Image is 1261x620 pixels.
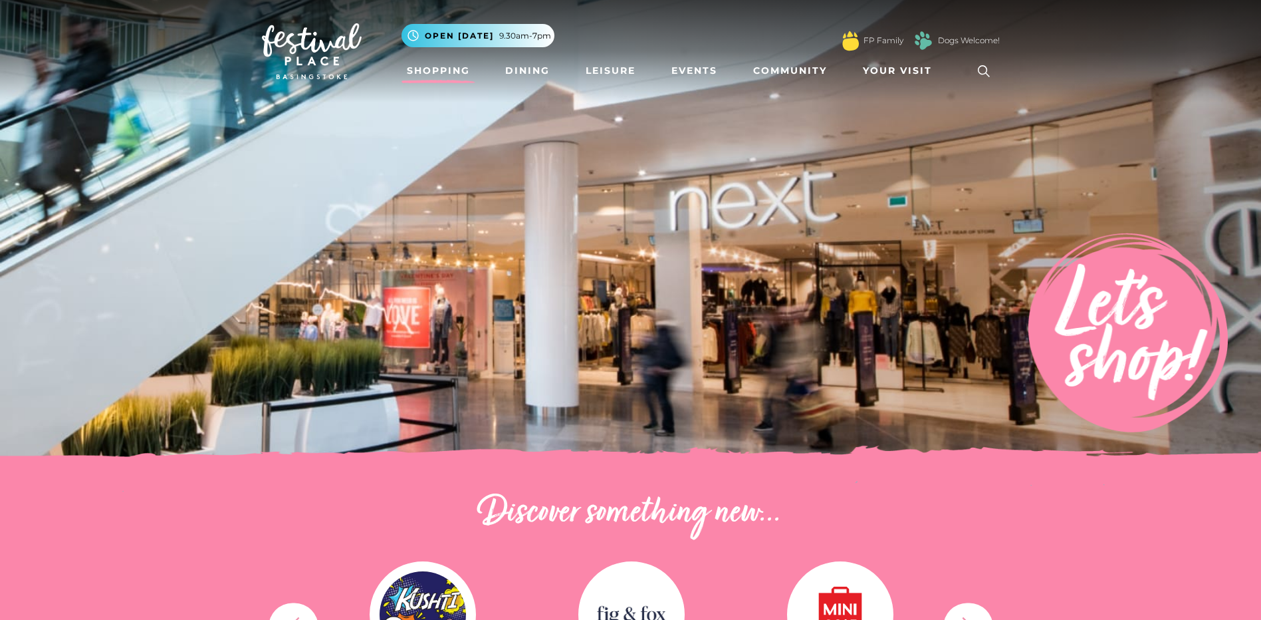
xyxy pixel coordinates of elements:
[863,35,903,47] a: FP Family
[748,59,832,83] a: Community
[262,23,362,79] img: Festival Place Logo
[425,30,494,42] span: Open [DATE]
[863,64,932,78] span: Your Visit
[401,59,475,83] a: Shopping
[938,35,1000,47] a: Dogs Welcome!
[262,492,1000,535] h2: Discover something new...
[499,30,551,42] span: 9.30am-7pm
[401,24,554,47] button: Open [DATE] 9.30am-7pm
[500,59,555,83] a: Dining
[858,59,944,83] a: Your Visit
[580,59,641,83] a: Leisure
[666,59,723,83] a: Events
